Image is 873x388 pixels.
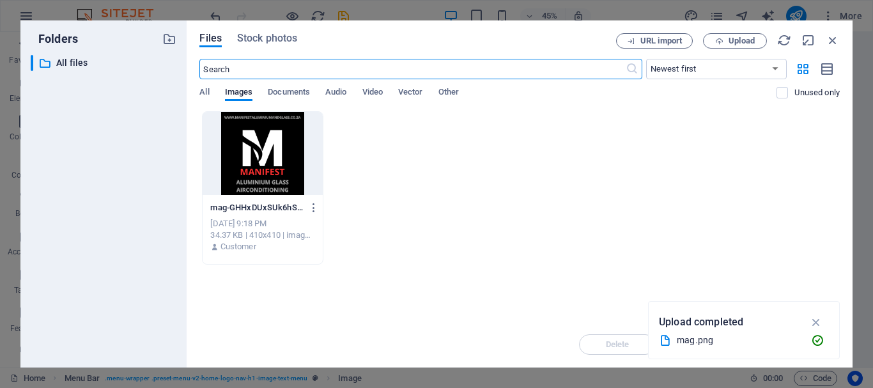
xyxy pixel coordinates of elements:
span: Vector [398,84,423,102]
span: Documents [268,84,310,102]
p: mag-GHHxDUxSUk6hSHPE7mZG_w.png [210,202,303,213]
button: Upload [703,33,767,49]
i: Close [826,33,840,47]
span: Video [362,84,383,102]
div: mag.png [677,333,801,348]
i: Minimize [801,33,815,47]
p: All files [56,56,153,70]
p: Customer [220,241,256,252]
span: All [199,84,209,102]
input: Search [199,59,625,79]
div: 34.37 KB | 410x410 | image/png [210,229,314,241]
span: URL import [640,37,682,45]
span: Other [438,84,459,102]
span: Stock photos [237,31,297,46]
button: URL import [616,33,693,49]
p: Displays only files that are not in use on the website. Files added during this session can still... [794,87,840,98]
p: Upload completed [659,314,743,330]
i: Reload [777,33,791,47]
span: Images [225,84,253,102]
p: Folders [31,31,78,47]
div: ​ [31,55,33,71]
span: Files [199,31,222,46]
span: Audio [325,84,346,102]
span: Upload [729,37,755,45]
div: [DATE] 9:18 PM [210,218,314,229]
i: Create new folder [162,32,176,46]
